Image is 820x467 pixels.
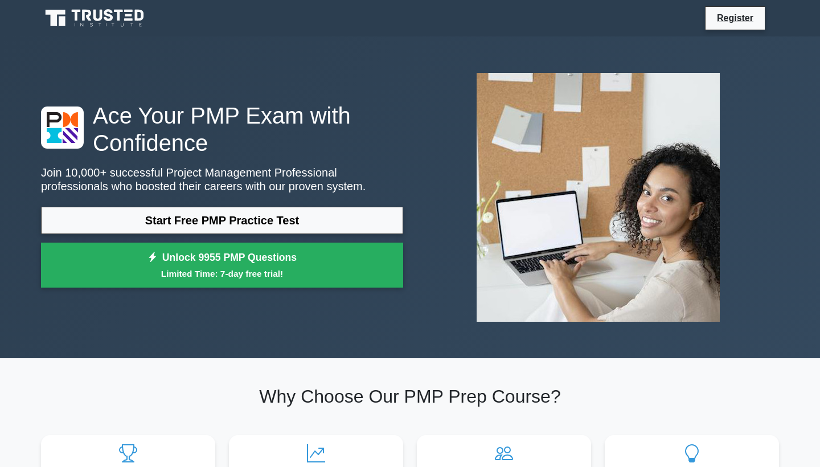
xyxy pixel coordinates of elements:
p: Join 10,000+ successful Project Management Professional professionals who boosted their careers w... [41,166,403,193]
h1: Ace Your PMP Exam with Confidence [41,102,403,157]
a: Register [710,11,760,25]
a: Unlock 9955 PMP QuestionsLimited Time: 7-day free trial! [41,243,403,288]
a: Start Free PMP Practice Test [41,207,403,234]
h2: Why Choose Our PMP Prep Course? [41,386,779,407]
small: Limited Time: 7-day free trial! [55,267,389,280]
